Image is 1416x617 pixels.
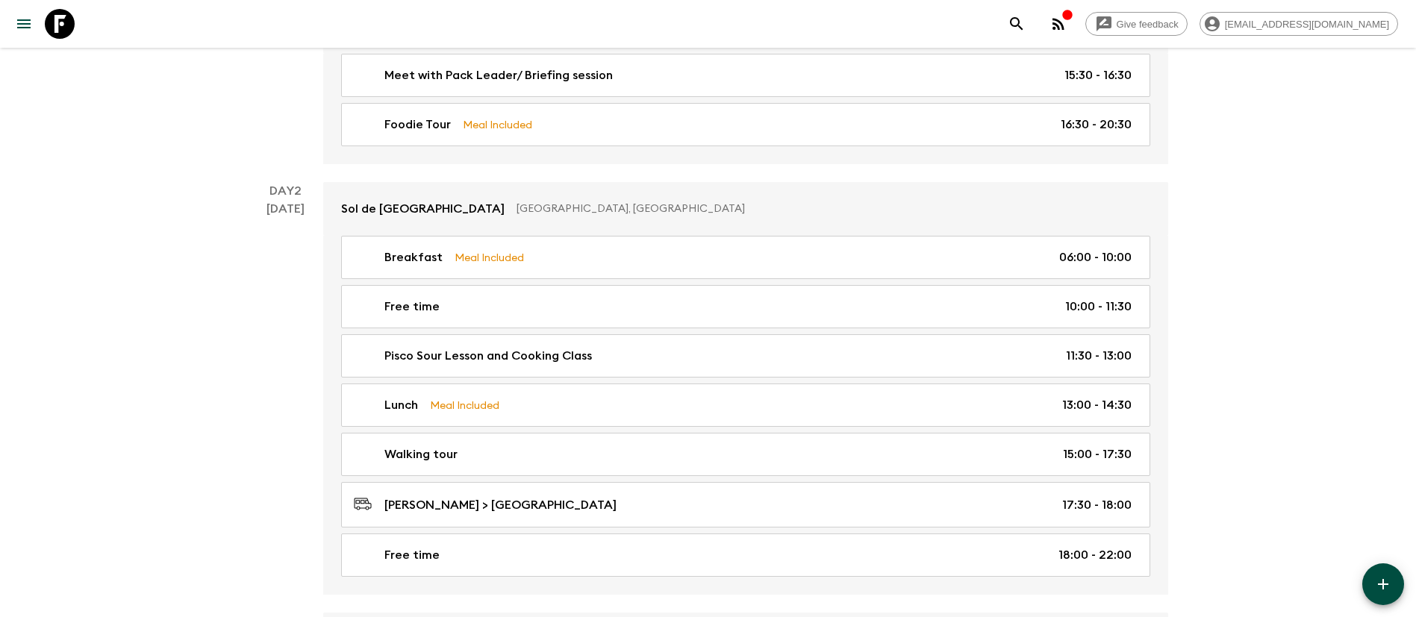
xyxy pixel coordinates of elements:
p: 17:30 - 18:00 [1062,496,1132,514]
p: Free time [384,546,440,564]
p: 16:30 - 20:30 [1061,116,1132,134]
div: [DATE] [266,18,305,164]
div: [EMAIL_ADDRESS][DOMAIN_NAME] [1200,12,1398,36]
a: BreakfastMeal Included06:00 - 10:00 [341,236,1150,279]
p: Meal Included [430,397,499,413]
button: menu [9,9,39,39]
p: 15:30 - 16:30 [1064,66,1132,84]
a: Give feedback [1085,12,1188,36]
p: 13:00 - 14:30 [1062,396,1132,414]
a: Walking tour15:00 - 17:30 [341,433,1150,476]
span: Give feedback [1108,19,1187,30]
p: Breakfast [384,248,443,266]
div: [DATE] [266,200,305,595]
p: 15:00 - 17:30 [1063,445,1132,463]
a: LunchMeal Included13:00 - 14:30 [341,383,1150,427]
p: Free time [384,298,440,316]
p: Meal Included [463,116,532,133]
a: Free time10:00 - 11:30 [341,285,1150,328]
p: Meet with Pack Leader/ Briefing session [384,66,613,84]
p: 11:30 - 13:00 [1066,347,1132,365]
p: Sol de [GEOGRAPHIC_DATA] [341,200,505,218]
a: Free time18:00 - 22:00 [341,533,1150,577]
a: Meet with Pack Leader/ Briefing session15:30 - 16:30 [341,54,1150,97]
button: search adventures [1002,9,1032,39]
p: Foodie Tour [384,116,451,134]
span: [EMAIL_ADDRESS][DOMAIN_NAME] [1217,19,1397,30]
p: 18:00 - 22:00 [1058,546,1132,564]
p: Walking tour [384,445,458,463]
p: [PERSON_NAME] > [GEOGRAPHIC_DATA] [384,496,617,514]
p: Meal Included [455,249,524,266]
a: [PERSON_NAME] > [GEOGRAPHIC_DATA]17:30 - 18:00 [341,482,1150,527]
p: [GEOGRAPHIC_DATA], [GEOGRAPHIC_DATA] [517,201,1138,216]
p: Pisco Sour Lesson and Cooking Class [384,347,592,365]
p: Day 2 [249,182,323,200]
p: Lunch [384,396,418,414]
a: Sol de [GEOGRAPHIC_DATA][GEOGRAPHIC_DATA], [GEOGRAPHIC_DATA] [323,182,1168,236]
p: 06:00 - 10:00 [1059,248,1132,266]
a: Pisco Sour Lesson and Cooking Class11:30 - 13:00 [341,334,1150,378]
a: Foodie TourMeal Included16:30 - 20:30 [341,103,1150,146]
p: 10:00 - 11:30 [1065,298,1132,316]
